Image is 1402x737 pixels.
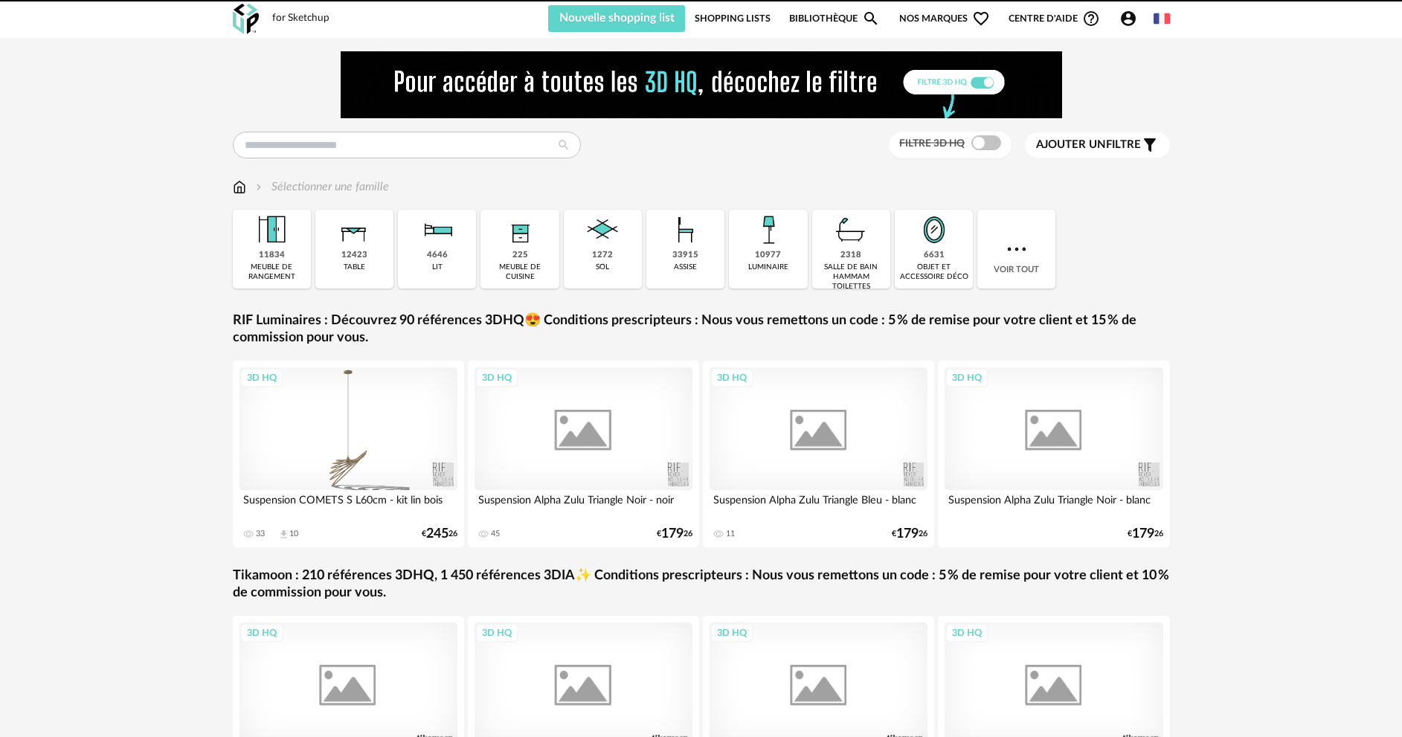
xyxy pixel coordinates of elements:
[1119,10,1137,28] span: Account Circle icon
[427,250,448,261] div: 4646
[945,490,1163,520] div: Suspension Alpha Zulu Triangle Noir - blanc
[657,529,692,539] div: € 26
[251,210,292,250] img: Meuble%20de%20rangement.png
[240,623,283,643] div: 3D HQ
[674,263,697,272] div: assise
[945,368,988,387] div: 3D HQ
[475,490,693,520] div: Suspension Alpha Zulu Triangle Noir - noir
[892,529,927,539] div: € 26
[703,361,935,547] a: 3D HQ Suspension Alpha Zulu Triangle Bleu - blanc 11 €17926
[233,4,259,34] img: OXP
[899,138,965,149] span: Filtre 3D HQ
[1119,10,1144,28] span: Account Circle icon
[491,529,500,539] div: 45
[239,490,458,520] div: Suspension COMETS S L60cm - kit lin bois
[1003,236,1030,263] img: more.7b13dc1.svg
[899,263,968,282] div: objet et accessoire déco
[938,361,1170,547] a: 3D HQ Suspension Alpha Zulu Triangle Noir - blanc €17926
[582,210,623,250] img: Sol.png
[748,210,788,250] img: Luminaire.png
[977,210,1055,289] div: Voir tout
[1036,139,1106,150] span: Ajouter un
[596,263,609,272] div: sol
[233,567,1170,602] a: Tikamoon : 210 références 3DHQ, 1 450 références 3DIA✨ Conditions prescripteurs : Nous vous remet...
[1154,10,1170,27] img: fr
[233,178,246,196] img: svg+xml;base64,PHN2ZyB3aWR0aD0iMTYiIGhlaWdodD0iMTciIHZpZXdCb3g9IjAgMCAxNiAxNyIgZmlsbD0ibm9uZSIgeG...
[426,529,448,539] span: 245
[661,529,684,539] span: 179
[344,263,365,272] div: table
[1082,10,1100,28] span: Help Circle Outline icon
[710,490,928,520] div: Suspension Alpha Zulu Triangle Bleu - blanc
[475,623,518,643] div: 3D HQ
[417,210,457,250] img: Literie.png
[341,250,367,261] div: 12423
[666,210,706,250] img: Assise.png
[289,529,298,539] div: 10
[592,250,613,261] div: 1272
[253,178,265,196] img: svg+xml;base64,PHN2ZyB3aWR0aD0iMTYiIGhlaWdodD0iMTYiIHZpZXdCb3g9IjAgMCAxNiAxNiIgZmlsbD0ibm9uZSIgeG...
[899,5,990,32] span: Nos marques
[755,250,781,261] div: 10977
[237,263,306,282] div: meuble de rangement
[1128,529,1163,539] div: € 26
[924,250,945,261] div: 6631
[945,623,988,643] div: 3D HQ
[233,312,1170,347] a: RIF Luminaires : Découvrez 90 références 3DHQ😍 Conditions prescripteurs : Nous vous remettons un ...
[1132,529,1154,539] span: 179
[1009,10,1100,28] span: Centre d'aideHelp Circle Outline icon
[726,529,735,539] div: 11
[862,10,880,28] span: Magnify icon
[485,263,554,282] div: meuble de cuisine
[259,250,285,261] div: 11834
[548,5,686,32] button: Nouvelle shopping list
[1141,136,1159,154] span: Filter icon
[256,529,265,539] div: 33
[831,210,871,250] img: Salle%20de%20bain.png
[748,263,788,272] div: luminaire
[710,368,753,387] div: 3D HQ
[233,361,465,547] a: 3D HQ Suspension COMETS S L60cm - kit lin bois 33 Download icon 10 €24526
[422,529,457,539] div: € 26
[1036,138,1141,152] span: filtre
[672,250,698,261] div: 33915
[334,210,374,250] img: Table.png
[817,263,886,292] div: salle de bain hammam toilettes
[278,529,289,540] span: Download icon
[468,361,700,547] a: 3D HQ Suspension Alpha Zulu Triangle Noir - noir 45 €17926
[840,250,861,261] div: 2318
[240,368,283,387] div: 3D HQ
[710,623,753,643] div: 3D HQ
[512,250,528,261] div: 225
[896,529,919,539] span: 179
[695,5,771,32] a: Shopping Lists
[972,10,990,28] span: Heart Outline icon
[559,12,675,24] span: Nouvelle shopping list
[272,12,329,25] div: for Sketchup
[500,210,540,250] img: Rangement.png
[789,5,880,32] a: BibliothèqueMagnify icon
[253,178,389,196] div: Sélectionner une famille
[475,368,518,387] div: 3D HQ
[914,210,954,250] img: Miroir.png
[341,51,1062,118] img: FILTRE%20HQ%20NEW_V1%20(4).gif
[432,263,443,272] div: lit
[1025,132,1170,158] button: Ajouter unfiltre Filter icon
